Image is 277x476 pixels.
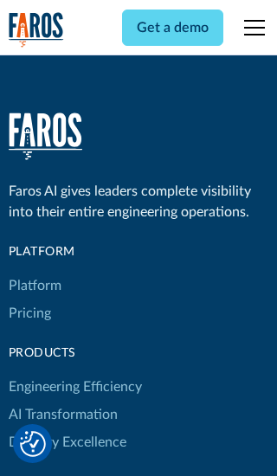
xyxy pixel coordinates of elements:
[234,7,268,48] div: menu
[9,12,64,48] img: Logo of the analytics and reporting company Faros.
[9,344,142,363] div: products
[9,272,61,299] a: Platform
[9,401,118,428] a: AI Transformation
[9,299,51,327] a: Pricing
[9,428,126,456] a: Delivery Excellence
[9,12,64,48] a: home
[20,431,46,457] img: Revisit consent button
[9,243,142,261] div: Platform
[122,10,223,46] a: Get a demo
[20,431,46,457] button: Cookie Settings
[9,181,269,222] div: Faros AI gives leaders complete visibility into their entire engineering operations.
[9,113,82,160] a: home
[9,373,142,401] a: Engineering Efficiency
[9,113,82,160] img: Faros Logo White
